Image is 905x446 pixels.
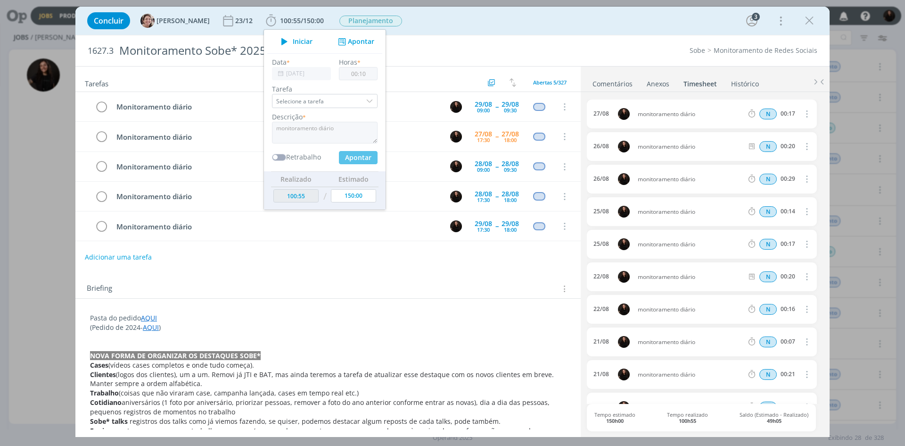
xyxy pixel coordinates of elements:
[647,79,669,89] div: Anexos
[759,239,777,250] span: N
[781,306,795,312] div: 00:16
[272,112,303,122] label: Descrição
[533,79,567,86] span: Abertas 5/327
[450,101,462,113] img: S
[90,351,261,360] strong: NOVA FORMA DE ORGANIZAR OS DESTAQUES SOBE*
[475,131,492,137] div: 27/08
[759,402,777,412] span: N
[477,197,490,202] div: 17:30
[84,249,152,266] button: Adicionar uma tarefa
[303,16,324,25] span: 150:00
[683,75,717,89] a: Timesheet
[593,176,609,182] div: 26/08
[339,15,403,27] button: Planejamento
[477,167,490,172] div: 09:00
[336,37,375,47] button: Apontar
[759,239,777,250] div: Horas normais
[714,46,817,55] a: Monitoramento de Redes Sociais
[119,388,359,397] span: (coisas que não viraram case, campanha lançada, cases em tempo real etc.)
[731,75,759,89] a: Histórico
[293,38,313,45] span: Iniciar
[112,161,441,173] div: Monitoramento diário
[759,271,777,282] span: N
[618,173,630,185] img: S
[112,131,441,143] div: Monitoramento diário
[618,238,630,250] img: S
[301,16,303,25] span: /
[618,336,630,348] img: S
[90,426,542,445] span: mostrar as pessoas que trabalham conosco (começando por mostrar as pessoas que chegam à equipe de...
[286,152,321,162] label: Retrabalho
[140,14,155,28] img: A
[449,129,463,143] button: S
[752,13,760,21] div: 3
[759,271,777,282] div: Horas normais
[90,370,556,388] span: (logos dos clientes), um a um. Removi já JTI e BAT, mas ainda teremos a tarefa de atualizar esse ...
[450,160,462,172] img: S
[759,337,777,347] span: N
[449,219,463,233] button: S
[272,84,378,94] label: Tarefa
[449,100,463,114] button: S
[108,361,254,370] span: (vídeos cases completos e onde tudo começa).
[634,339,747,345] span: monitoramento diário
[88,46,114,56] span: 1627.3
[280,16,301,25] span: 100:55
[759,174,777,185] span: N
[781,241,795,247] div: 00:17
[143,323,159,332] a: AQUI
[272,67,331,80] input: Data
[634,111,747,117] span: monitoramento diário
[75,7,830,437] div: dialog
[90,361,108,370] strong: Cases
[329,171,378,186] th: Estimado
[634,209,747,215] span: monitoramento diário
[618,206,630,218] img: S
[504,197,517,202] div: 18:00
[87,283,112,295] span: Briefing
[504,227,517,232] div: 18:00
[593,241,609,247] div: 25/08
[781,176,795,182] div: 00:29
[112,101,441,113] div: Monitoramento diário
[90,388,119,397] strong: Trabalho
[115,39,510,62] div: Monitoramento Sobe* 2025
[502,131,519,137] div: 27/08
[667,412,708,424] span: Tempo realizado
[235,17,255,24] div: 23/12
[90,370,116,379] strong: Clientes
[634,242,747,247] span: monitoramento diário
[740,412,808,424] span: Saldo (Estimado - Realizado)
[502,101,519,108] div: 29/08
[634,274,747,280] span: monitoramento diário
[593,143,609,150] div: 26/08
[90,313,566,323] p: Pasta do pedido
[767,417,782,424] b: 49h05
[502,220,519,227] div: 29/08
[475,160,492,167] div: 28/08
[594,412,635,424] span: Tempo estimado
[263,13,326,28] button: 100:55/150:00
[339,57,357,67] label: Horas
[449,189,463,203] button: S
[510,78,516,87] img: arrow-down-up.svg
[781,110,795,117] div: 00:17
[593,273,609,280] div: 22/08
[90,426,114,435] strong: Equipe:
[679,417,696,424] b: 100h55
[112,191,441,202] div: Monitoramento diário
[477,137,490,143] div: 17:30
[321,187,329,206] td: /
[450,131,462,143] img: S
[271,171,321,186] th: Realizado
[592,75,633,89] a: Comentários
[593,306,609,312] div: 22/08
[634,144,747,150] span: monitoramento diário
[272,57,287,67] label: Data
[495,193,498,200] span: --
[634,307,747,312] span: monitoramento diário
[744,13,759,28] button: 3
[759,141,777,152] div: Horas normais
[90,398,122,407] strong: Cotidiano
[606,417,624,424] b: 150h00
